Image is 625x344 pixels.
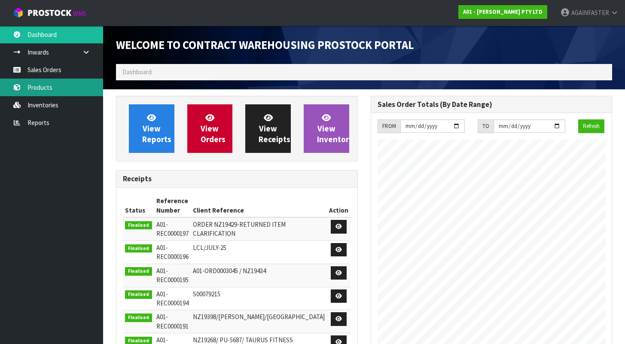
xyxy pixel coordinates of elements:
[317,113,353,145] span: View Inventory
[193,267,266,275] span: A01-ORD0003045 / NZ19434
[463,8,543,15] strong: A01 - [PERSON_NAME] PTY LTD
[73,9,86,18] small: WMS
[378,100,606,109] h3: Sales Order Totals (By Date Range)
[193,290,220,298] span: S00079215
[125,221,152,230] span: Finalised
[193,244,226,252] span: LCL/JULY-25
[245,104,291,153] a: ViewReceipts
[327,194,351,217] th: Action
[122,68,152,76] span: Dashboard
[125,267,152,276] span: Finalised
[129,104,174,153] a: ViewReports
[156,220,189,237] span: A01-REC0000197
[13,7,24,18] img: cube-alt.png
[156,267,189,284] span: A01-REC0000195
[578,119,604,133] button: Refresh
[154,194,191,217] th: Reference Number
[125,244,152,253] span: Finalised
[123,194,154,217] th: Status
[123,175,351,183] h3: Receipts
[187,104,233,153] a: ViewOrders
[304,104,349,153] a: ViewInventory
[201,113,226,145] span: View Orders
[478,119,494,133] div: TO
[156,313,189,330] span: A01-REC0000191
[191,194,327,217] th: Client Reference
[571,9,609,17] span: AGAINFASTER
[193,313,325,321] span: NZ19398/[PERSON_NAME]/[GEOGRAPHIC_DATA]
[116,38,414,52] span: Welcome to Contract Warehousing ProStock Portal
[156,290,189,307] span: A01-REC0000194
[378,119,400,133] div: FROM
[125,314,152,322] span: Finalised
[193,220,286,237] span: ORDER NZ19429-RETURNED ITEM CLARIFICATION
[125,290,152,299] span: Finalised
[142,113,171,145] span: View Reports
[156,244,189,261] span: A01-REC0000196
[259,113,290,145] span: View Receipts
[27,7,71,18] span: ProStock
